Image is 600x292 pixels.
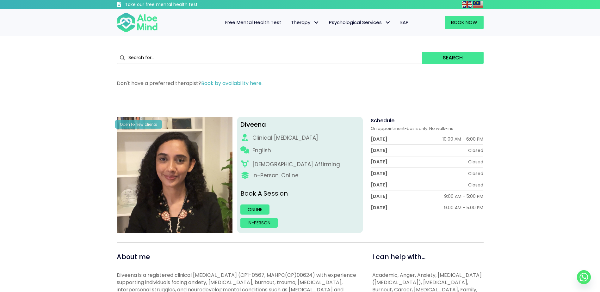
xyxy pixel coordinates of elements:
span: Psychological Services [329,19,391,26]
div: Closed [468,147,483,154]
a: Take our free mental health test [117,2,232,9]
div: [DATE] [371,147,387,154]
nav: Menu [166,16,413,29]
a: Online [240,204,269,215]
img: ms [473,1,483,8]
img: Aloe mind Logo [117,12,158,33]
a: Book by availability here. [201,80,263,87]
div: 9:00 AM - 5:00 PM [444,193,483,199]
p: Book A Session [240,189,360,198]
h3: Take our free mental health test [125,2,232,8]
div: Clinical [MEDICAL_DATA] [252,134,318,142]
span: Schedule [371,117,394,124]
div: Open to new clients [115,120,162,129]
div: In-Person, Online [252,172,299,179]
a: English [462,1,473,8]
span: About me [117,252,150,261]
div: Closed [468,182,483,188]
div: [DATE] [371,136,387,142]
a: In-person [240,218,278,228]
div: [DATE] [371,204,387,211]
a: Book Now [445,16,484,29]
span: Therapy: submenu [312,18,321,27]
button: Search [422,52,483,64]
span: EAP [400,19,409,26]
img: IMG_1660 – Diveena Nair [117,117,233,233]
div: [DATE] [371,182,387,188]
a: Psychological ServicesPsychological Services: submenu [324,16,396,29]
span: I can help with... [372,252,425,261]
div: 10:00 AM - 6:00 PM [442,136,483,142]
div: [DATE] [371,170,387,177]
div: Closed [468,170,483,177]
a: TherapyTherapy: submenu [286,16,324,29]
span: Book Now [451,19,477,26]
a: Whatsapp [577,270,591,284]
span: Therapy [291,19,319,26]
div: [DATE] [371,159,387,165]
span: Free Mental Health Test [225,19,281,26]
p: Don't have a preferred therapist? [117,80,484,87]
div: 9:00 AM - 5:00 PM [444,204,483,211]
span: On appointment-basis only. No walk-ins [371,125,453,131]
div: [DEMOGRAPHIC_DATA] Affirming [252,161,340,168]
a: Free Mental Health Test [220,16,286,29]
div: Diveena [240,120,360,129]
input: Search for... [117,52,423,64]
a: Malay [473,1,484,8]
div: Closed [468,159,483,165]
a: EAP [396,16,413,29]
div: [DATE] [371,193,387,199]
p: English [252,147,271,155]
img: en [462,1,472,8]
span: Psychological Services: submenu [383,18,393,27]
